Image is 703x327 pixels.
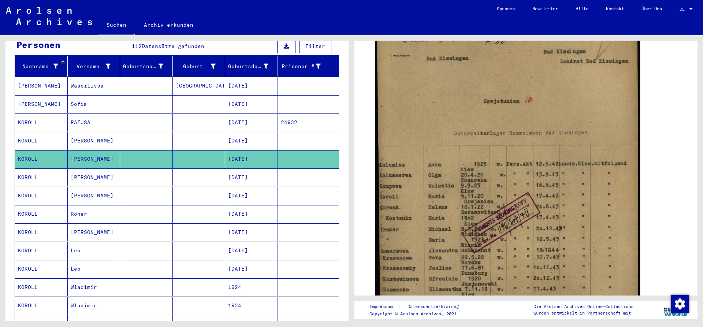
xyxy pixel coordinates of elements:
[123,63,163,70] div: Geburtsname
[15,114,68,131] mat-cell: KOROLL
[225,223,278,241] mat-cell: [DATE]
[402,303,468,311] a: Datenschutzerklärung
[173,77,226,95] mat-cell: [GEOGRAPHIC_DATA]
[225,168,278,186] mat-cell: [DATE]
[15,242,68,260] mat-cell: KOROLL
[662,301,690,319] img: yv_logo.png
[15,168,68,186] mat-cell: KOROLL
[15,95,68,113] mat-cell: [PERSON_NAME]
[369,311,468,317] p: Copyright © Arolsen Archives, 2021
[225,260,278,278] mat-cell: [DATE]
[18,60,67,72] div: Nachname
[68,150,120,168] mat-cell: [PERSON_NAME]
[225,297,278,315] mat-cell: 1924
[68,95,120,113] mat-cell: Sofia
[225,278,278,296] mat-cell: 1924
[225,114,278,131] mat-cell: [DATE]
[15,150,68,168] mat-cell: KOROLL
[18,63,58,70] div: Nachname
[71,60,120,72] div: Vorname
[533,310,633,316] p: wurden entwickelt in Partnerschaft mit
[281,60,330,72] div: Prisoner #
[15,297,68,315] mat-cell: KOROLL
[15,278,68,296] mat-cell: KOROLL
[68,168,120,186] mat-cell: [PERSON_NAME]
[68,223,120,241] mat-cell: [PERSON_NAME]
[15,187,68,205] mat-cell: KOROLL
[680,7,688,12] span: DE
[533,303,633,310] p: Die Arolsen Archives Online-Collections
[68,56,120,77] mat-header-cell: Vorname
[68,132,120,150] mat-cell: [PERSON_NAME]
[142,43,204,49] span: Datensätze gefunden
[278,114,339,131] mat-cell: 24932
[68,242,120,260] mat-cell: Leo
[6,7,92,25] img: Arolsen_neg.svg
[15,223,68,241] mat-cell: KOROLL
[68,278,120,296] mat-cell: Wladimir
[228,60,278,72] div: Geburtsdatum
[123,60,172,72] div: Geburtsname
[225,242,278,260] mat-cell: [DATE]
[225,150,278,168] mat-cell: [DATE]
[173,56,226,77] mat-header-cell: Geburt‏
[68,77,120,95] mat-cell: Wassilissa
[671,295,689,313] img: Zustimmung ändern
[225,95,278,113] mat-cell: [DATE]
[15,132,68,150] mat-cell: KOROLL
[71,63,111,70] div: Vorname
[68,187,120,205] mat-cell: [PERSON_NAME]
[225,187,278,205] mat-cell: [DATE]
[132,43,142,49] span: 112
[305,43,325,49] span: Filter
[15,77,68,95] mat-cell: [PERSON_NAME]
[369,303,468,311] div: |
[15,56,68,77] mat-header-cell: Nachname
[98,16,135,35] a: Suchen
[278,56,339,77] mat-header-cell: Prisoner #
[15,260,68,278] mat-cell: KOROLL
[15,205,68,223] mat-cell: KOROLL
[176,60,225,72] div: Geburt‏
[120,56,173,77] mat-header-cell: Geburtsname
[68,297,120,315] mat-cell: Wladimir
[68,260,120,278] mat-cell: Leo
[281,63,321,70] div: Prisoner #
[225,56,278,77] mat-header-cell: Geburtsdatum
[299,39,331,53] button: Filter
[176,63,216,70] div: Geburt‏
[68,114,120,131] mat-cell: RAIJSA
[225,132,278,150] mat-cell: [DATE]
[16,38,60,51] div: Personen
[135,16,202,34] a: Archiv erkunden
[369,303,398,311] a: Impressum
[228,63,268,70] div: Geburtsdatum
[225,205,278,223] mat-cell: [DATE]
[225,77,278,95] mat-cell: [DATE]
[68,205,120,223] mat-cell: Roher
